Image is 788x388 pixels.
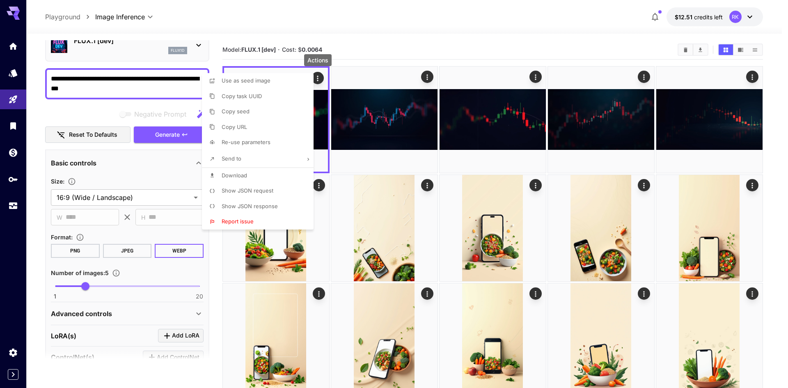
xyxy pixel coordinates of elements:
[304,54,332,66] div: Actions
[222,139,270,145] span: Re-use parameters
[222,77,270,84] span: Use as seed image
[222,108,250,115] span: Copy seed
[222,218,254,225] span: Report issue
[222,124,247,130] span: Copy URL
[222,172,247,179] span: Download
[222,93,262,99] span: Copy task UUID
[222,187,273,194] span: Show JSON request
[222,155,241,162] span: Send to
[222,203,278,209] span: Show JSON response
